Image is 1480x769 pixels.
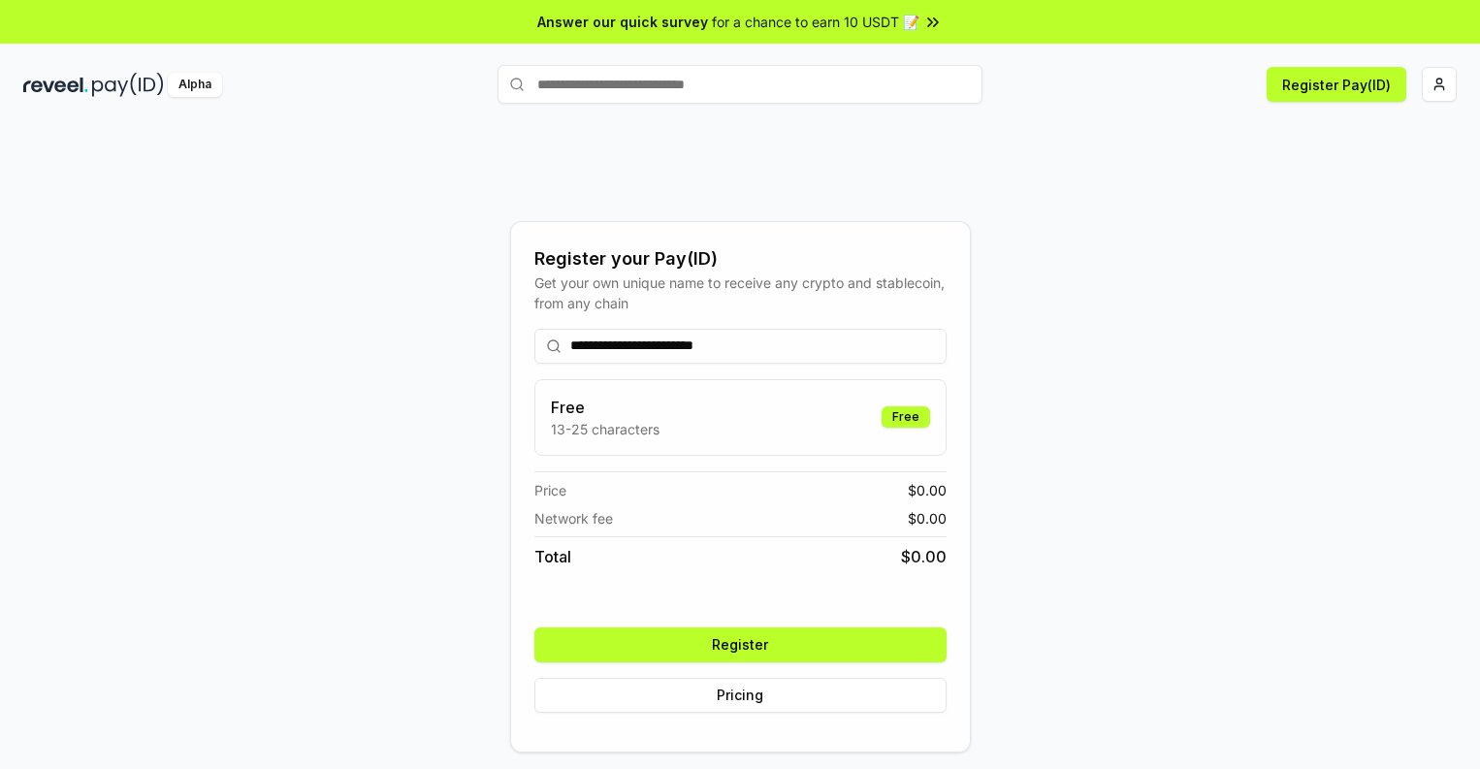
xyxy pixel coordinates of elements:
[534,272,947,313] div: Get your own unique name to receive any crypto and stablecoin, from any chain
[534,245,947,272] div: Register your Pay(ID)
[908,480,947,500] span: $ 0.00
[901,545,947,568] span: $ 0.00
[882,406,930,428] div: Free
[1267,67,1406,102] button: Register Pay(ID)
[23,73,88,97] img: reveel_dark
[534,545,571,568] span: Total
[712,12,919,32] span: for a chance to earn 10 USDT 📝
[551,396,660,419] h3: Free
[551,419,660,439] p: 13-25 characters
[92,73,164,97] img: pay_id
[534,627,947,662] button: Register
[908,508,947,529] span: $ 0.00
[534,678,947,713] button: Pricing
[534,480,566,500] span: Price
[168,73,222,97] div: Alpha
[537,12,708,32] span: Answer our quick survey
[534,508,613,529] span: Network fee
